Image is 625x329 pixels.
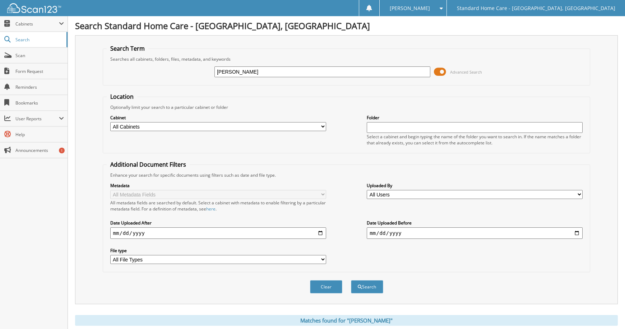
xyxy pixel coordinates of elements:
span: Reminders [15,84,64,90]
span: Advanced Search [450,69,482,75]
span: Search [15,37,63,43]
a: here [206,206,216,212]
span: Form Request [15,68,64,74]
h1: Search Standard Home Care - [GEOGRAPHIC_DATA], [GEOGRAPHIC_DATA] [75,20,618,32]
img: scan123-logo-white.svg [7,3,61,13]
span: Help [15,131,64,138]
button: Clear [310,280,342,293]
label: File type [110,247,326,254]
label: Date Uploaded After [110,220,326,226]
button: Search [351,280,383,293]
span: Bookmarks [15,100,64,106]
div: Matches found for "[PERSON_NAME]" [75,315,618,326]
label: Metadata [110,182,326,189]
label: Uploaded By [367,182,583,189]
label: Cabinet [110,115,326,121]
label: Folder [367,115,583,121]
span: Scan [15,52,64,59]
legend: Search Term [107,45,148,52]
span: Cabinets [15,21,59,27]
span: Standard Home Care - [GEOGRAPHIC_DATA], [GEOGRAPHIC_DATA] [457,6,615,10]
span: Announcements [15,147,64,153]
input: end [367,227,583,239]
div: Searches all cabinets, folders, files, metadata, and keywords [107,56,587,62]
span: User Reports [15,116,59,122]
div: Select a cabinet and begin typing the name of the folder you want to search in. If the name match... [367,134,583,146]
div: Optionally limit your search to a particular cabinet or folder [107,104,587,110]
div: All metadata fields are searched by default. Select a cabinet with metadata to enable filtering b... [110,200,326,212]
legend: Location [107,93,137,101]
div: Enhance your search for specific documents using filters such as date and file type. [107,172,587,178]
input: start [110,227,326,239]
span: [PERSON_NAME] [390,6,430,10]
legend: Additional Document Filters [107,161,190,168]
label: Date Uploaded Before [367,220,583,226]
div: 1 [59,148,65,153]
